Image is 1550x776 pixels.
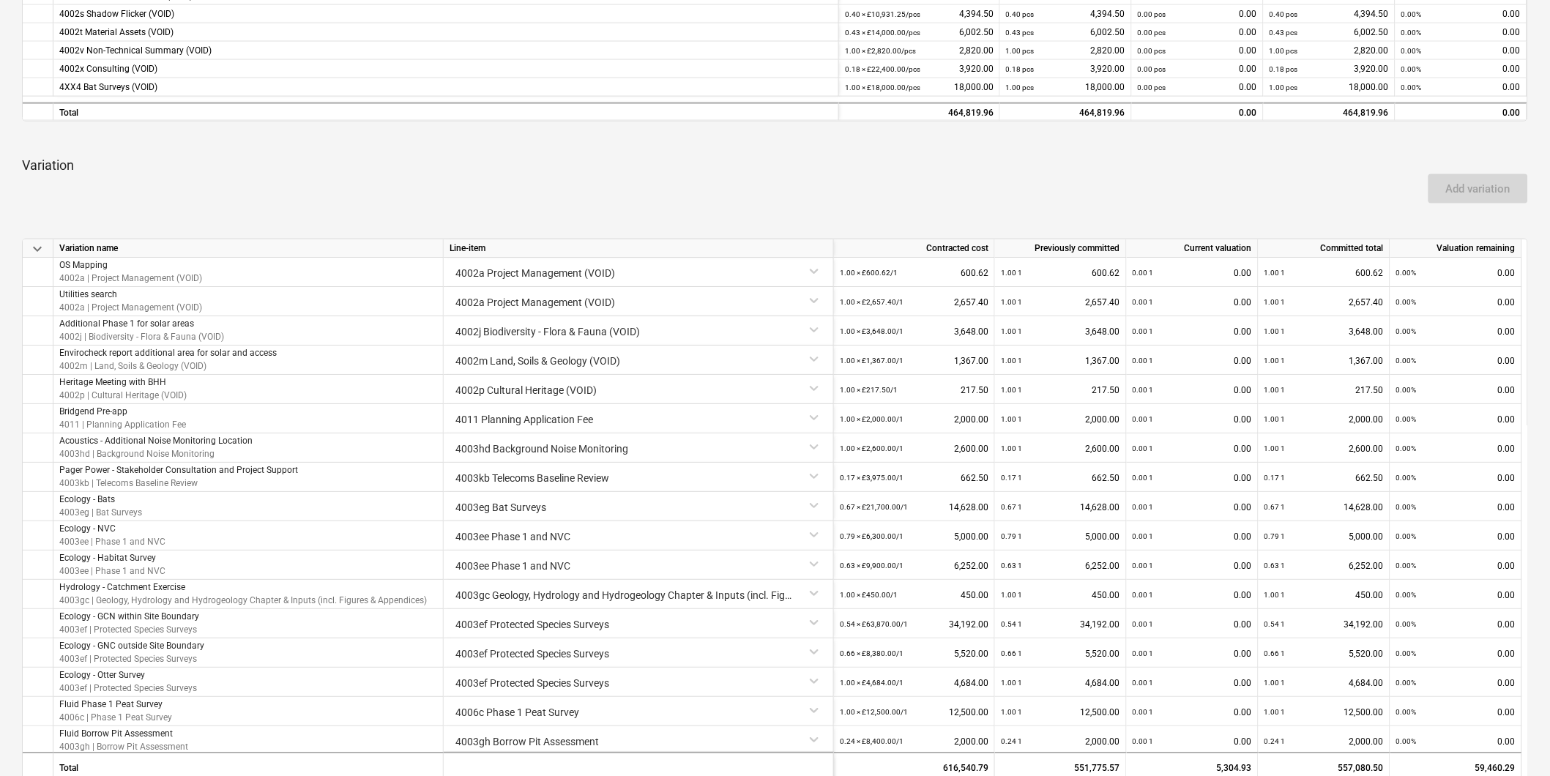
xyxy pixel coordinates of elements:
[1401,29,1422,37] small: 0.00%
[53,239,444,258] div: Variation name
[840,609,988,639] div: 34,192.00
[1477,706,1550,776] div: Chat Widget
[1270,42,1389,60] div: 2,820.00
[1264,444,1286,452] small: 1.00 1
[1396,532,1417,540] small: 0.00%
[1264,521,1384,551] div: 5,000.00
[1270,5,1389,23] div: 4,394.50
[1396,679,1417,687] small: 0.00%
[1001,638,1120,668] div: 5,520.00
[53,102,839,121] div: Total
[1264,737,1286,745] small: 0.24 1
[1401,10,1422,18] small: 0.00%
[1396,357,1417,365] small: 0.00%
[845,47,916,55] small: 1.00 × £2,820.00 / pcs
[1133,620,1154,628] small: 0.00 1
[1133,463,1252,493] div: 0.00
[1396,503,1417,511] small: 0.00%
[840,726,988,756] div: 2,000.00
[1133,551,1252,581] div: 0.00
[840,386,898,394] small: 1.00 × £217.50 / 1
[1396,375,1516,405] div: 0.00
[840,433,988,463] div: 2,600.00
[1401,65,1422,73] small: 0.00%
[1133,492,1252,522] div: 0.00
[59,552,165,564] p: Ecology - Habitat Survey
[1001,492,1120,522] div: 14,628.00
[1133,532,1154,540] small: 0.00 1
[1396,444,1417,452] small: 0.00%
[1001,316,1120,346] div: 3,648.00
[1270,23,1389,42] div: 6,002.50
[59,78,832,97] div: 4XX4 Bat Surveys (VOID)
[1001,375,1120,405] div: 217.50
[1264,532,1286,540] small: 0.79 1
[1001,287,1120,317] div: 2,657.40
[1264,386,1286,394] small: 1.00 1
[59,288,202,301] p: Utilities search
[1001,386,1022,394] small: 1.00 1
[840,521,988,551] div: 5,000.00
[59,652,204,665] p: 4003ef | Protected Species Surveys
[1133,638,1252,668] div: 0.00
[1001,444,1022,452] small: 1.00 1
[1270,78,1389,97] div: 18,000.00
[1006,42,1125,60] div: 2,820.00
[840,708,908,716] small: 1.00 × £12,500.00 / 1
[1138,5,1257,23] div: 0.00
[1006,5,1125,23] div: 4,394.50
[845,60,994,78] div: 3,920.00
[1133,404,1252,434] div: 0.00
[840,532,903,540] small: 0.79 × £6,300.00 / 1
[840,492,988,522] div: 14,628.00
[845,10,920,18] small: 0.40 × £10,931.25 / pcs
[1264,679,1286,687] small: 1.00 1
[1133,679,1154,687] small: 0.00 1
[1396,316,1516,346] div: 0.00
[840,415,903,423] small: 1.00 × £2,000.00 / 1
[1001,404,1120,434] div: 2,000.00
[1133,346,1252,376] div: 0.00
[1396,668,1516,698] div: 0.00
[1133,591,1154,599] small: 0.00 1
[840,737,903,745] small: 0.24 × £8,400.00 / 1
[1133,521,1252,551] div: 0.00
[1006,78,1125,97] div: 18,000.00
[59,698,172,711] p: Fluid Phase 1 Peat Survey
[1006,23,1125,42] div: 6,002.50
[840,346,988,376] div: 1,367.00
[1133,649,1154,657] small: 0.00 1
[1001,346,1120,376] div: 1,367.00
[840,649,903,657] small: 0.66 × £8,380.00 / 1
[1006,83,1035,92] small: 1.00 pcs
[59,669,197,682] p: Ecology - Otter Survey
[1001,298,1022,306] small: 1.00 1
[1138,104,1257,122] div: 0.00
[1001,708,1022,716] small: 1.00 1
[1270,60,1389,78] div: 3,920.00
[1133,327,1154,335] small: 0.00 1
[59,611,199,623] p: Ecology - GCN within Site Boundary
[1396,521,1516,551] div: 0.00
[1006,104,1125,122] div: 464,819.96
[1264,668,1384,698] div: 4,684.00
[1001,668,1120,698] div: 4,684.00
[840,620,908,628] small: 0.54 × £63,870.00 / 1
[1264,638,1384,668] div: 5,520.00
[59,301,202,313] p: 4002a | Project Management (VOID)
[840,591,898,599] small: 1.00 × £450.00 / 1
[1133,562,1154,570] small: 0.00 1
[840,357,903,365] small: 1.00 × £1,367.00 / 1
[1133,668,1252,698] div: 0.00
[59,711,172,723] p: 4006c | Phase 1 Peat Survey
[59,447,253,460] p: 4003hd | Background Noise Monitoring
[29,240,46,258] span: keyboard_arrow_down
[845,104,994,122] div: 464,819.96
[59,42,832,60] div: 4002v Non-Technical Summary (VOID)
[59,406,186,418] p: Bridgend Pre-app
[840,269,898,277] small: 1.00 × £600.62 / 1
[59,623,199,635] p: 4003ef | Protected Species Surveys
[1138,60,1257,78] div: 0.00
[1264,726,1384,756] div: 2,000.00
[1001,415,1022,423] small: 1.00 1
